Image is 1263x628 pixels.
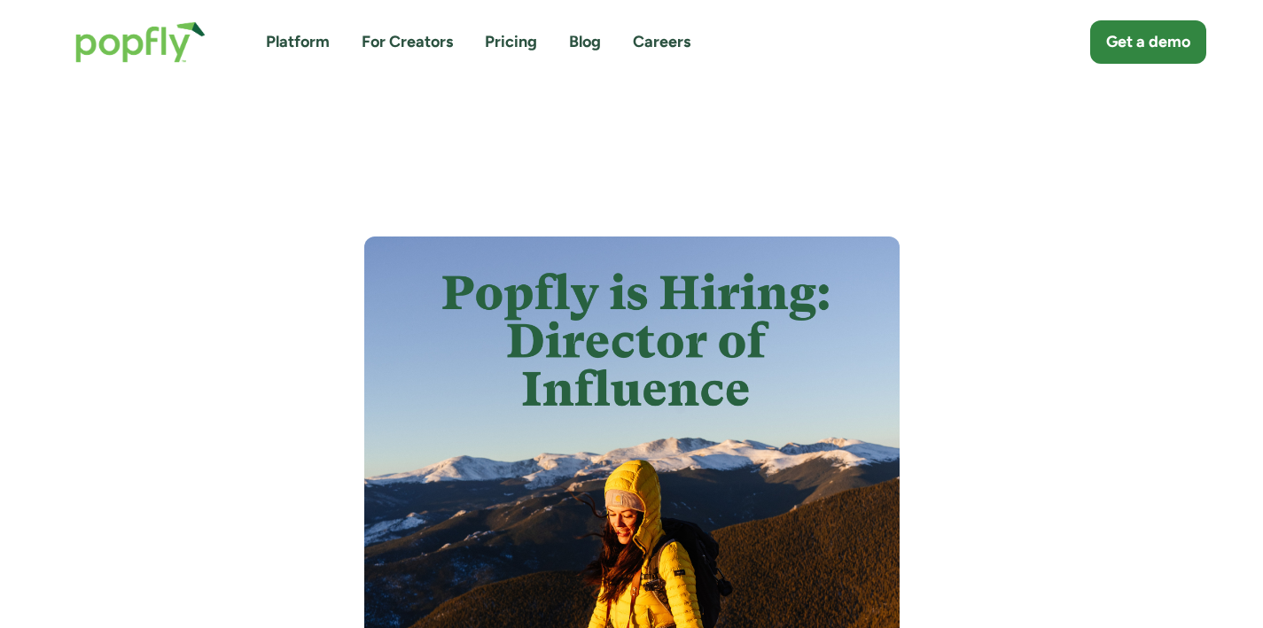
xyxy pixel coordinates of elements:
[569,31,601,53] a: Blog
[1106,31,1190,53] div: Get a demo
[266,31,330,53] a: Platform
[58,4,223,81] a: home
[633,31,690,53] a: Careers
[1090,20,1206,64] a: Get a demo
[362,31,453,53] a: For Creators
[485,31,537,53] a: Pricing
